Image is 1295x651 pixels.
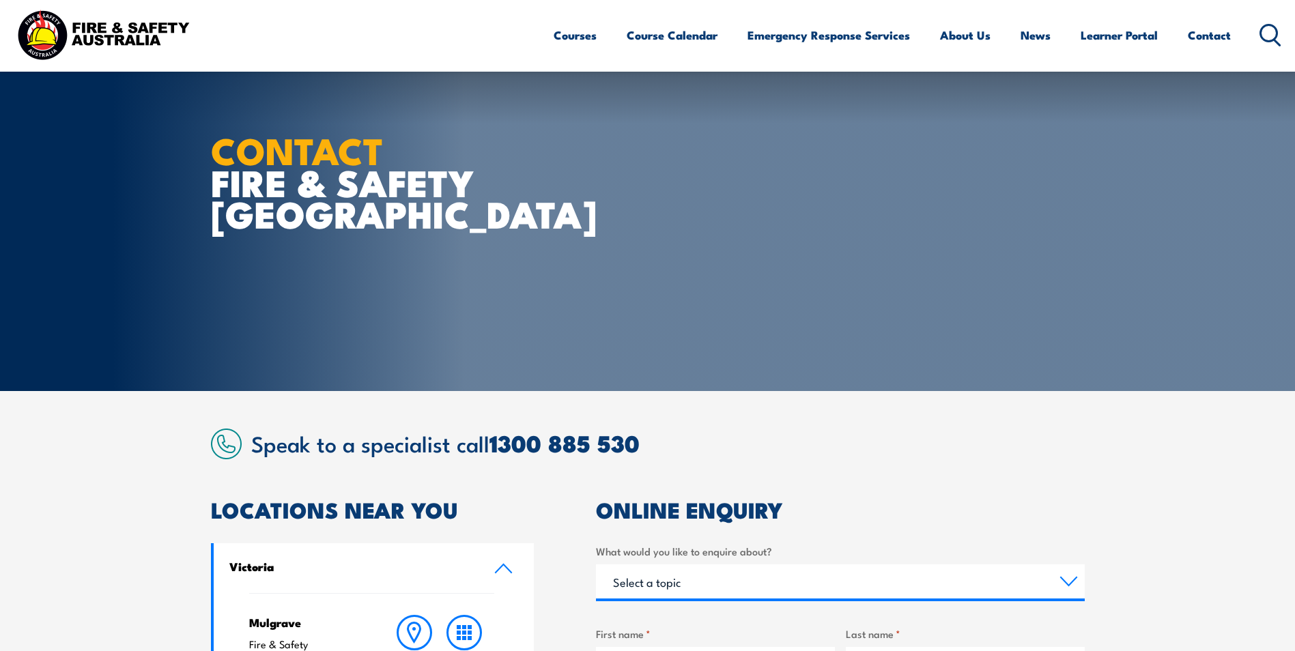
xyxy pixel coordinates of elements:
[627,17,717,53] a: Course Calendar
[846,626,1085,641] label: Last name
[596,500,1085,519] h2: ONLINE ENQUIRY
[211,134,548,229] h1: FIRE & SAFETY [GEOGRAPHIC_DATA]
[596,543,1085,559] label: What would you like to enquire about?
[1188,17,1231,53] a: Contact
[748,17,910,53] a: Emergency Response Services
[940,17,991,53] a: About Us
[1021,17,1051,53] a: News
[214,543,535,593] a: Victoria
[249,615,363,630] h4: Mulgrave
[1081,17,1158,53] a: Learner Portal
[554,17,597,53] a: Courses
[211,500,535,519] h2: LOCATIONS NEAR YOU
[251,431,1085,455] h2: Speak to a specialist call
[596,626,835,641] label: First name
[211,121,384,177] strong: CONTACT
[229,559,474,574] h4: Victoria
[489,424,640,461] a: 1300 885 530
